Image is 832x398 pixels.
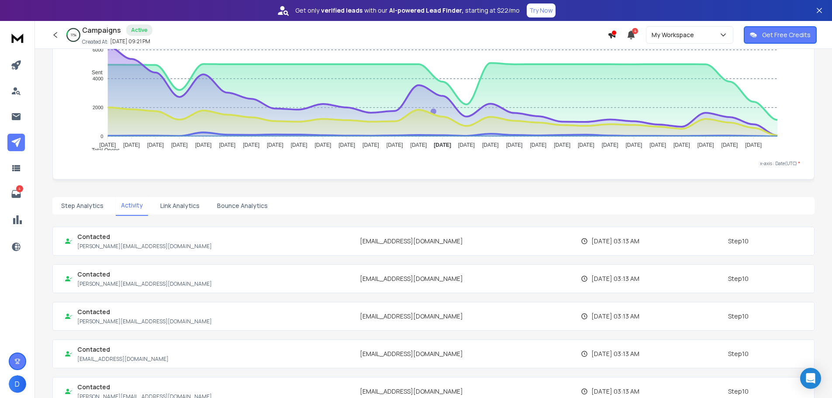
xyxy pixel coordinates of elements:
tspan: [DATE] [578,142,594,148]
p: [DATE] 03:13 AM [591,237,639,246]
p: Try Now [529,6,553,15]
button: Get Free Credits [744,26,817,44]
h1: Contacted [77,345,169,354]
tspan: [DATE] [123,142,140,148]
tspan: [DATE] [626,142,642,148]
tspan: [DATE] [482,142,499,148]
tspan: [DATE] [338,142,355,148]
tspan: [DATE] [554,142,570,148]
button: Try Now [527,3,556,17]
p: Step 10 [728,312,749,321]
tspan: 6000 [93,47,103,52]
button: D [9,375,26,393]
p: [EMAIL_ADDRESS][DOMAIN_NAME] [360,350,463,358]
tspan: [DATE] [219,142,235,148]
tspan: [DATE] [411,142,427,148]
tspan: 0 [100,134,103,139]
p: [EMAIL_ADDRESS][DOMAIN_NAME] [360,387,463,396]
h1: Contacted [77,270,212,279]
p: Step 10 [728,274,749,283]
p: My Workspace [652,31,697,39]
p: [DATE] 03:13 AM [591,350,639,358]
span: Total Opens [85,147,120,153]
tspan: [DATE] [673,142,690,148]
h1: Contacted [77,383,212,391]
p: Get Free Credits [762,31,811,39]
button: Activity [116,196,148,216]
tspan: [DATE] [291,142,307,148]
span: Sent [85,69,103,76]
p: [EMAIL_ADDRESS][DOMAIN_NAME] [360,312,463,321]
p: 11 % [71,32,76,38]
tspan: [DATE] [171,142,188,148]
tspan: 2000 [93,105,103,110]
tspan: [DATE] [530,142,546,148]
img: logo [9,30,26,46]
p: [PERSON_NAME][EMAIL_ADDRESS][DOMAIN_NAME] [77,243,212,250]
p: Step 10 [728,350,749,358]
tspan: [DATE] [458,142,475,148]
p: Created At: [82,38,108,45]
tspan: [DATE] [100,142,116,148]
div: Open Intercom Messenger [800,368,821,389]
tspan: [DATE] [314,142,331,148]
tspan: [DATE] [697,142,714,148]
p: Step 10 [728,237,749,246]
button: Bounce Analytics [212,196,273,215]
tspan: [DATE] [434,142,451,148]
p: x-axis : Date(UTC) [67,160,800,167]
span: 4 [632,28,638,34]
p: [DATE] 09:21 PM [110,38,150,45]
tspan: [DATE] [243,142,259,148]
p: Get only with our starting at $22/mo [295,6,520,15]
div: Active [126,24,152,36]
tspan: [DATE] [267,142,283,148]
p: [EMAIL_ADDRESS][DOMAIN_NAME] [77,356,169,363]
tspan: [DATE] [649,142,666,148]
p: [DATE] 03:13 AM [591,312,639,321]
h1: Contacted [77,232,212,241]
button: Step Analytics [56,196,109,215]
tspan: [DATE] [506,142,523,148]
h1: Contacted [77,308,212,316]
tspan: [DATE] [147,142,164,148]
tspan: [DATE] [362,142,379,148]
p: 4 [16,185,23,192]
tspan: [DATE] [602,142,618,148]
tspan: [DATE] [722,142,738,148]
p: [DATE] 03:13 AM [591,274,639,283]
p: [PERSON_NAME][EMAIL_ADDRESS][DOMAIN_NAME] [77,280,212,287]
p: [EMAIL_ADDRESS][DOMAIN_NAME] [360,237,463,246]
h1: Campaigns [82,25,121,35]
p: [DATE] 03:13 AM [591,387,639,396]
strong: verified leads [321,6,362,15]
p: [EMAIL_ADDRESS][DOMAIN_NAME] [360,274,463,283]
strong: AI-powered Lead Finder, [389,6,463,15]
tspan: 4000 [93,76,103,81]
p: [PERSON_NAME][EMAIL_ADDRESS][DOMAIN_NAME] [77,318,212,325]
tspan: [DATE] [745,142,762,148]
a: 4 [7,185,25,203]
tspan: [DATE] [387,142,403,148]
p: Step 10 [728,387,749,396]
button: Link Analytics [155,196,205,215]
tspan: [DATE] [195,142,212,148]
